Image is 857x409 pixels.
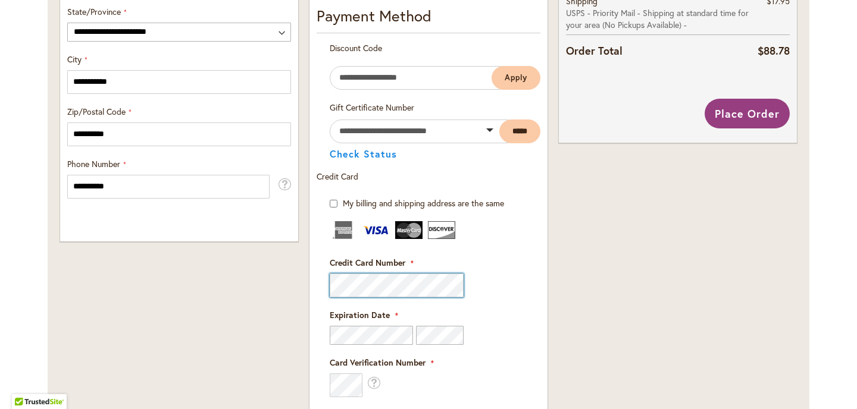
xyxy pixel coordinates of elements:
[330,357,426,368] span: Card Verification Number
[317,171,358,182] span: Credit Card
[505,73,527,83] span: Apply
[330,102,414,113] span: Gift Certificate Number
[330,257,405,268] span: Credit Card Number
[492,66,540,90] button: Apply
[566,7,757,31] span: USPS - Priority Mail - Shipping at standard time for your area (No Pickups Available) -
[67,54,82,65] span: City
[566,42,623,59] strong: Order Total
[330,149,397,159] button: Check Status
[395,221,423,239] img: MasterCard
[330,42,382,54] span: Discount Code
[67,106,126,117] span: Zip/Postal Code
[317,5,540,33] div: Payment Method
[330,221,357,239] img: American Express
[67,158,120,169] span: Phone Number
[758,43,790,58] span: $88.78
[362,221,390,239] img: Visa
[67,6,121,17] span: State/Province
[715,106,780,121] span: Place Order
[9,367,42,400] iframe: Launch Accessibility Center
[330,309,390,320] span: Expiration Date
[428,221,455,239] img: Discover
[343,197,504,209] span: My billing and shipping address are the same
[705,99,790,128] button: Place Order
